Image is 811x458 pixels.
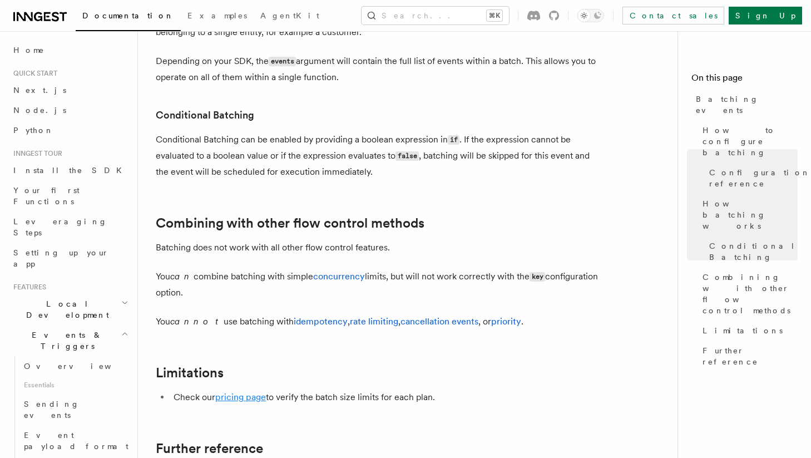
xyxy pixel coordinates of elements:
a: Sending events [19,394,131,425]
a: Sign Up [729,7,802,24]
kbd: ⌘K [487,10,502,21]
span: Event payload format [24,431,128,451]
span: Essentials [19,376,131,394]
em: can [170,271,194,282]
a: Install the SDK [9,160,131,180]
span: Examples [187,11,247,20]
a: Home [9,40,131,60]
span: Configuration reference [709,167,810,189]
a: Event payload format [19,425,131,456]
li: Check our to verify the batch size limits for each plan. [170,390,601,405]
span: Python [13,126,54,135]
span: Quick start [9,69,57,78]
a: Combining with other flow control methods [156,215,424,231]
p: You use batching with , , , or . [156,314,601,329]
p: Conditional Batching can be enabled by providing a boolean expression in . If the expression cann... [156,132,601,180]
span: Install the SDK [13,166,128,175]
a: Contact sales [622,7,724,24]
span: Local Development [9,298,121,321]
a: Your first Functions [9,180,131,211]
span: Combining with other flow control methods [703,272,798,316]
a: How to configure batching [698,120,798,162]
a: Combining with other flow control methods [698,267,798,321]
span: Your first Functions [13,186,80,206]
a: AgentKit [254,3,326,30]
p: Batching does not work with all other flow control features. [156,240,601,255]
a: rate limiting [350,316,398,327]
a: Configuration reference [705,162,798,194]
span: Setting up your app [13,248,109,268]
button: Search...⌘K [362,7,509,24]
a: Overview [19,356,131,376]
a: pricing page [215,392,266,402]
a: Conditional Batching [705,236,798,267]
h4: On this page [691,71,798,89]
span: Inngest tour [9,149,62,158]
span: How to configure batching [703,125,798,158]
a: priority [491,316,521,327]
span: Batching events [696,93,798,116]
span: Documentation [82,11,174,20]
p: Depending on your SDK, the argument will contain the full list of events within a batch. This all... [156,53,601,85]
a: Conditional Batching [156,107,254,123]
a: Next.js [9,80,131,100]
code: key [530,272,545,282]
a: Limitations [156,365,224,381]
span: Further reference [703,345,798,367]
a: Batching events [691,89,798,120]
span: Sending events [24,400,80,420]
a: Node.js [9,100,131,120]
span: Conditional Batching [709,240,798,263]
a: Documentation [76,3,181,31]
em: cannot [170,316,224,327]
span: Events & Triggers [9,329,121,352]
span: Node.js [13,106,66,115]
a: Python [9,120,131,140]
span: Home [13,45,44,56]
a: concurrency [313,271,365,282]
span: Next.js [13,86,66,95]
a: Leveraging Steps [9,211,131,243]
span: Leveraging Steps [13,217,107,237]
p: You combine batching with simple limits, but will not work correctly with the configuration option. [156,269,601,301]
span: How batching works [703,198,798,232]
button: Local Development [9,294,131,325]
a: cancellation events [400,316,478,327]
span: Overview [24,362,139,371]
a: Setting up your app [9,243,131,274]
a: Examples [181,3,254,30]
code: events [269,57,296,66]
button: Toggle dark mode [577,9,604,22]
button: Events & Triggers [9,325,131,356]
span: AgentKit [260,11,319,20]
code: false [395,151,419,161]
span: Features [9,283,46,292]
a: Limitations [698,321,798,341]
a: How batching works [698,194,798,236]
a: Further reference [698,341,798,372]
a: Further reference [156,441,263,456]
a: idempotency [294,316,348,327]
code: if [448,135,459,145]
span: Limitations [703,325,783,336]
